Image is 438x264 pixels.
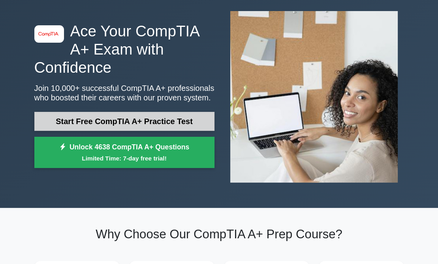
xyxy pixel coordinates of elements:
[34,83,214,102] p: Join 10,000+ successful CompTIA A+ professionals who boosted their careers with our proven system.
[34,22,214,77] h1: Ace Your CompTIA A+ Exam with Confidence
[44,154,205,163] small: Limited Time: 7-day free trial!
[34,112,214,131] a: Start Free CompTIA A+ Practice Test
[34,137,214,168] a: Unlock 4638 CompTIA A+ QuestionsLimited Time: 7-day free trial!
[34,227,404,241] h2: Why Choose Our CompTIA A+ Prep Course?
